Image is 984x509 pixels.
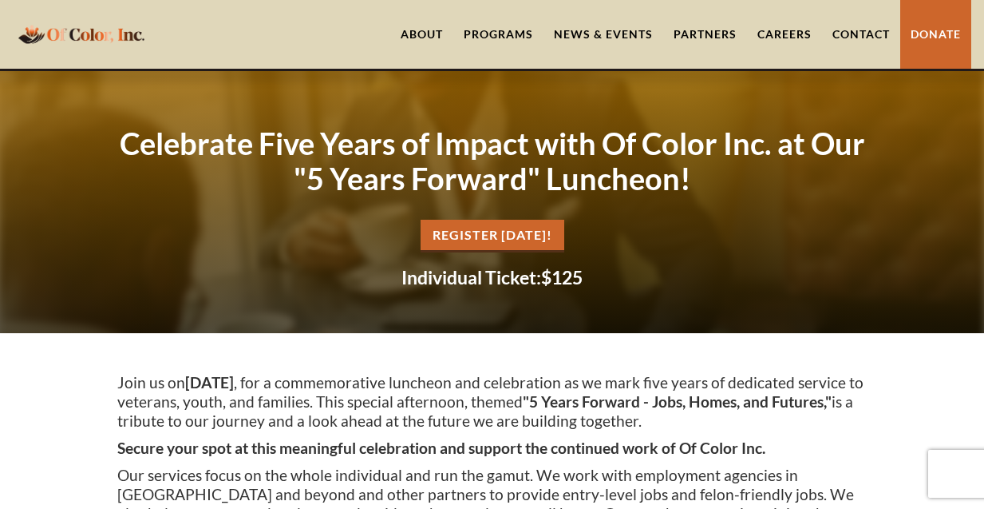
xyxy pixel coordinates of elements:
p: Join us on , for a commemorative luncheon and celebration as we mark five years of dedicated serv... [117,373,867,431]
div: Programs [464,26,533,42]
strong: [DATE] [185,373,234,392]
strong: Celebrate Five Years of Impact with Of Color Inc. at Our "5 Years Forward" Luncheon! [120,125,865,197]
strong: Secure your spot at this meaningful celebration and support the continued work of Of Color Inc. [117,439,765,457]
strong: Individual Ticket: [401,266,541,288]
a: home [14,15,149,53]
h2: $125 [117,268,867,287]
a: REgister [DATE]! [421,220,564,253]
strong: "5 Years Forward - Jobs, Homes, and Futures," [523,392,832,411]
